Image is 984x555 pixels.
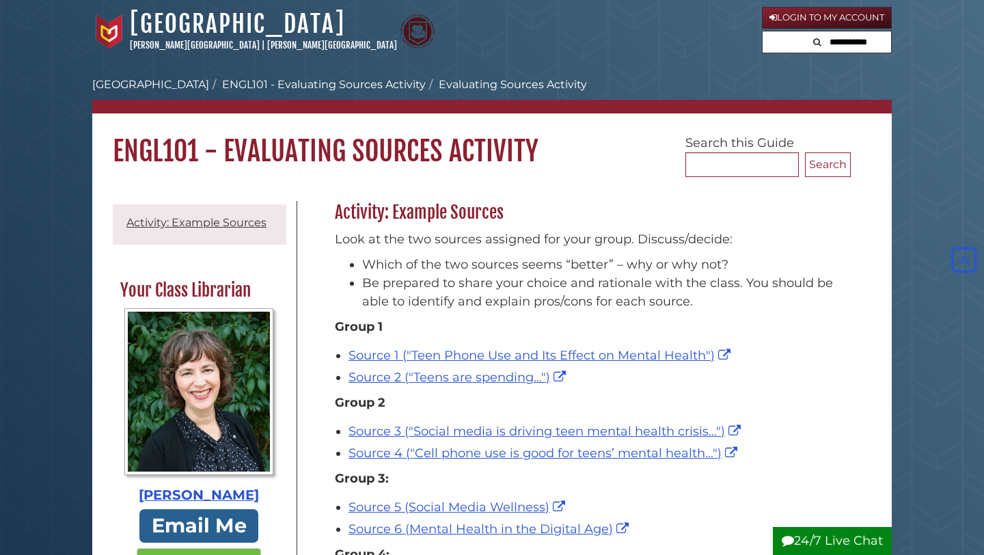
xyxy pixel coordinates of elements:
[113,280,284,301] h2: Your Class Librarian
[348,500,569,515] a: Source 5 (Social Media Wellness)
[124,308,274,475] img: Profile Photo
[762,7,892,29] a: Login to My Account
[335,230,844,249] p: Look at the two sources assigned for your group. Discuss/decide:
[348,446,741,461] a: Source 4 ("Cell phone use is good for teens’ mental health...")
[267,40,397,51] a: [PERSON_NAME][GEOGRAPHIC_DATA]
[773,527,892,555] button: 24/7 Live Chat
[92,14,126,49] img: Calvin University
[348,522,632,537] a: Source 6 (Mental Health in the Digital Age)
[400,14,435,49] img: Calvin Theological Seminary
[348,348,734,363] a: Source 1 ("Teen Phone Use and Its Effect on Mental Health")
[92,113,892,168] h1: ENGL101 - Evaluating Sources Activity
[948,253,981,268] a: Back to Top
[348,424,744,439] a: Source 3 ("Social media is driving teen mental health crisis...")
[92,77,892,113] nav: breadcrumb
[805,152,851,177] button: Search
[120,308,277,506] a: Profile Photo [PERSON_NAME]
[335,395,385,410] strong: Group 2
[348,370,569,385] a: Source 2 ("Teens are spending...")
[92,78,209,91] a: [GEOGRAPHIC_DATA]
[813,38,821,46] i: Search
[335,471,389,486] strong: Group 3:
[130,40,260,51] a: [PERSON_NAME][GEOGRAPHIC_DATA]
[222,78,426,91] a: ENGL101 - Evaluating Sources Activity
[130,9,345,39] a: [GEOGRAPHIC_DATA]
[126,216,266,229] a: Activity: Example Sources
[809,31,825,50] button: Search
[362,274,844,311] li: Be prepared to share your choice and rationale with the class. You should be able to identify and...
[426,77,587,93] li: Evaluating Sources Activity
[139,509,258,543] a: Email Me
[262,40,265,51] span: |
[120,485,277,506] div: [PERSON_NAME]
[335,319,383,334] strong: Group 1
[362,256,844,274] li: Which of the two sources seems “better” – why or why not?
[328,202,851,224] h2: Activity: Example Sources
